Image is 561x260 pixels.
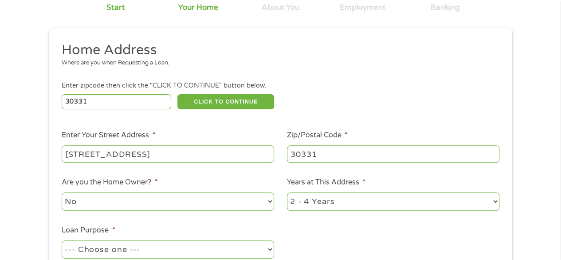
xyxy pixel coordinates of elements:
input: Enter Zipcode (e.g 01510) [62,94,171,109]
div: Where are you when Requesting a Loan. [62,59,493,68]
div: About You [262,3,299,12]
div: Banking [431,3,460,12]
label: Loan Purpose [62,226,115,235]
button: CLICK TO CONTINUE [177,94,274,109]
label: Years at This Address [287,178,365,187]
div: Start [106,3,125,12]
h2: Home Address [62,41,493,59]
div: Your Home [178,3,218,12]
label: Zip/Postal Code [287,131,348,140]
input: 1 Main Street [62,145,274,162]
label: Are you the Home Owner? [62,178,157,187]
div: Enter zipcode then click the "CLICK TO CONTINUE" button below. [62,81,499,91]
label: Enter Your Street Address [62,131,155,140]
div: Employment [340,3,386,12]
